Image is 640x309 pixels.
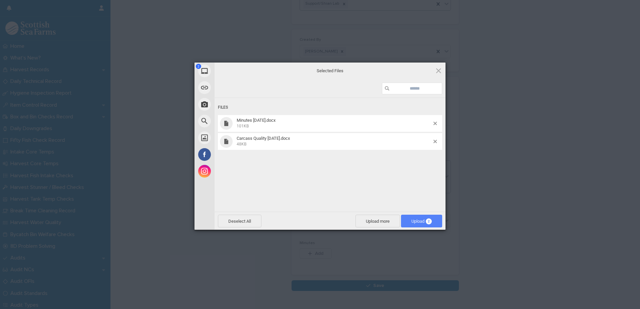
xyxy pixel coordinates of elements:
[194,113,275,129] div: Web Search
[194,146,275,163] div: Facebook
[237,124,249,128] span: 101KB
[401,215,442,227] span: Upload
[237,118,275,123] span: Minutes [DATE].docx
[426,218,432,224] span: 2
[237,142,246,146] span: 48KB
[194,129,275,146] div: Unsplash
[355,215,400,227] span: Upload more
[218,101,442,114] div: Files
[218,215,261,227] span: Deselect All
[194,79,275,96] div: Link (URL)
[263,68,397,74] span: Selected Files
[194,96,275,113] div: Take Photo
[235,118,433,129] span: Minutes 14th August 2025.docx
[235,136,433,147] span: Carcass Quality 14th August 2025.docx
[194,163,275,180] div: Instagram
[237,136,290,141] span: Carcass Quality [DATE].docx
[435,67,442,74] span: Click here or hit ESC to close picker
[194,63,275,79] div: My Device
[411,219,432,224] span: Upload
[196,64,201,69] span: 2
